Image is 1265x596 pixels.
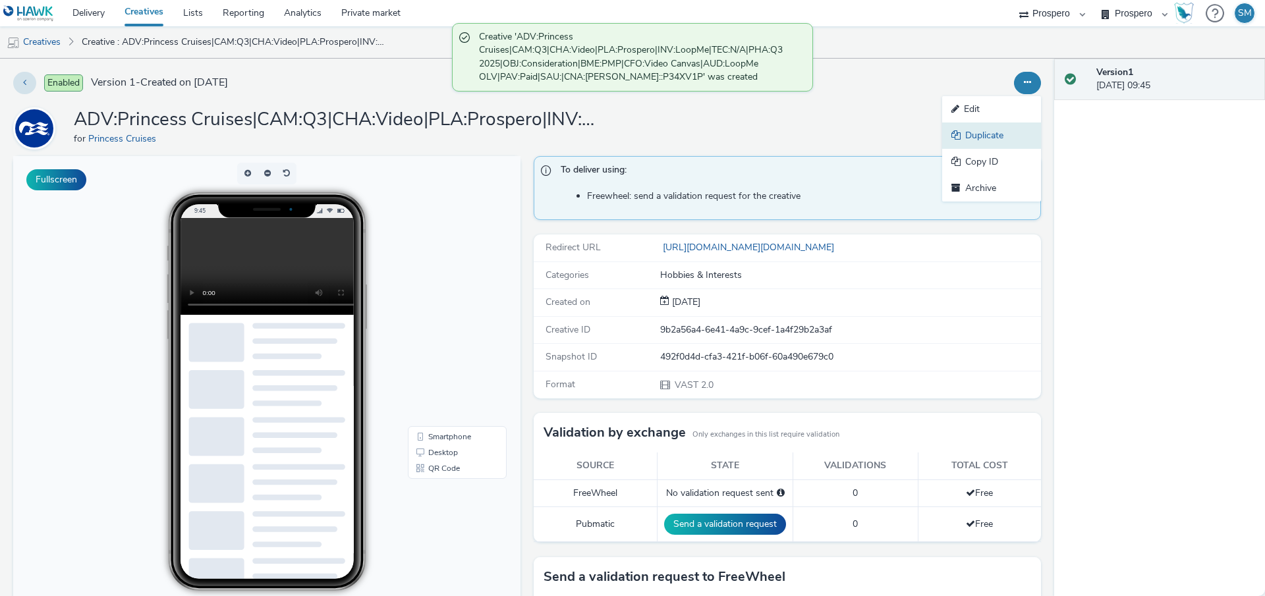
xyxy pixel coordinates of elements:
[561,163,1027,180] span: To deliver using:
[74,132,88,145] span: for
[669,296,700,308] span: [DATE]
[587,190,1034,203] li: Freewheel: send a validation request for the creative
[546,378,575,391] span: Format
[692,429,839,440] small: Only exchanges in this list require validation
[397,273,491,288] li: Smartphone
[534,452,658,479] th: Source
[777,487,785,500] div: Please select a deal below and click on Send to send a validation request to FreeWheel.
[660,323,1040,337] div: 9b2a56a4-6e41-4a9c-9cef-1a4f29b2a3af
[1096,66,1254,93] div: [DATE] 09:45
[534,479,658,506] td: FreeWheel
[942,175,1041,202] a: Archive
[15,109,53,148] img: Princess Cruises
[853,487,858,499] span: 0
[942,149,1041,175] a: Copy ID
[546,296,590,308] span: Created on
[397,304,491,320] li: QR Code
[942,96,1041,122] a: Edit
[1174,3,1199,24] a: Hawk Academy
[415,292,445,300] span: Desktop
[479,30,799,84] span: Creative 'ADV:Princess Cruises|CAM:Q3|CHA:Video|PLA:Prospero|INV:LoopMe|TEC:N/A|PHA:Q3 2025|OBJ:C...
[3,5,54,22] img: undefined Logo
[546,241,601,254] span: Redirect URL
[13,122,61,134] a: Princess Cruises
[546,350,597,363] span: Snapshot ID
[664,514,786,535] button: Send a validation request
[7,36,20,49] img: mobile
[544,567,785,587] h3: Send a validation request to FreeWheel
[546,269,589,281] span: Categories
[660,350,1040,364] div: 492f0d4d-cfa3-421f-b06f-60a490e679c0
[546,323,590,336] span: Creative ID
[660,241,839,254] a: [URL][DOMAIN_NAME][DOMAIN_NAME]
[26,169,86,190] button: Fullscreen
[918,452,1041,479] th: Total cost
[181,51,192,58] span: 9:45
[91,75,228,90] span: Version 1 - Created on [DATE]
[658,452,793,479] th: State
[415,308,447,316] span: QR Code
[1238,3,1252,23] div: SM
[1174,3,1194,24] img: Hawk Academy
[793,452,918,479] th: Validations
[415,277,458,284] span: Smartphone
[1096,66,1133,78] strong: Version 1
[853,518,858,530] span: 0
[75,26,391,58] a: Creative : ADV:Princess Cruises|CAM:Q3|CHA:Video|PLA:Prospero|INV:LoopMe|TEC:N/A|PHA:Q3 2025|OBJ:...
[966,518,993,530] span: Free
[544,423,686,443] h3: Validation by exchange
[44,74,83,92] span: Enabled
[74,107,601,132] h1: ADV:Princess Cruises|CAM:Q3|CHA:Video|PLA:Prospero|INV:LoopMe|TEC:N/A|PHA:Q3 2025|OBJ:Considerati...
[669,296,700,309] div: Creation 21 August 2025, 09:45
[664,487,786,500] div: No validation request sent
[673,379,714,391] span: VAST 2.0
[534,507,658,542] td: Pubmatic
[660,269,1040,282] div: Hobbies & Interests
[966,487,993,499] span: Free
[397,288,491,304] li: Desktop
[88,132,161,145] a: Princess Cruises
[942,122,1041,149] a: Duplicate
